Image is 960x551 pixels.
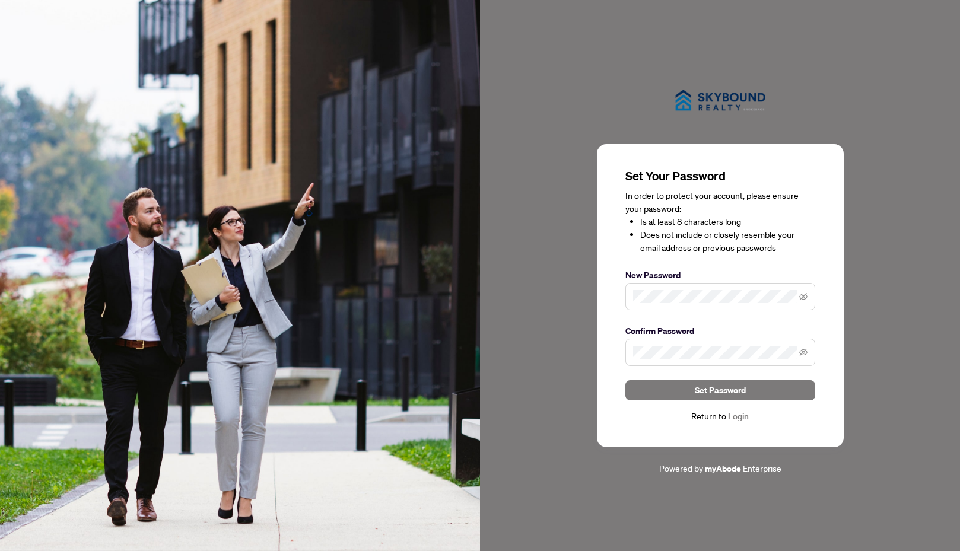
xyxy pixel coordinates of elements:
[799,292,808,301] span: eye-invisible
[695,381,746,400] span: Set Password
[661,76,780,125] img: ma-logo
[625,189,815,254] div: In order to protect your account, please ensure your password:
[625,269,815,282] label: New Password
[640,215,815,228] li: Is at least 8 characters long
[640,228,815,254] li: Does not include or closely resemble your email address or previous passwords
[705,462,741,475] a: myAbode
[743,463,781,473] span: Enterprise
[799,348,808,356] span: eye-invisible
[625,324,815,337] label: Confirm Password
[625,380,815,400] button: Set Password
[659,463,703,473] span: Powered by
[625,168,815,184] h3: Set Your Password
[728,411,749,422] a: Login
[625,410,815,423] div: Return to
